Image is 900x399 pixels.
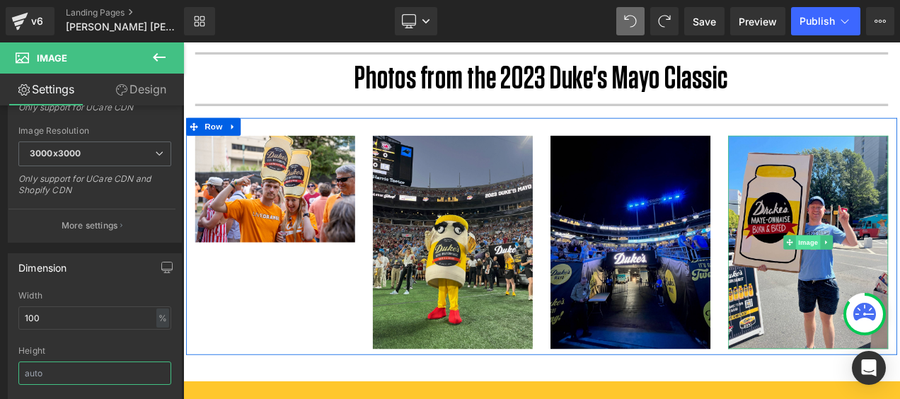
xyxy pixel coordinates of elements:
a: Design [95,74,187,105]
a: Expand / Collapse [50,90,69,111]
a: New Library [184,7,215,35]
b: 3000x3000 [30,148,81,158]
button: Undo [616,7,645,35]
span: Preview [739,14,777,29]
div: Height [18,346,171,356]
span: [PERSON_NAME] [PERSON_NAME] Classic [66,21,180,33]
p: More settings [62,219,118,232]
span: Image [732,230,761,247]
button: Publish [791,7,860,35]
div: v6 [28,12,46,30]
div: Dimension [18,254,67,274]
a: Preview [730,7,785,35]
a: Landing Pages [66,7,207,18]
a: v6 [6,7,54,35]
div: Open Intercom Messenger [852,351,886,385]
input: auto [18,306,171,330]
div: Only support for UCare CDN and Shopify CDN [18,173,171,205]
h1: Photos from the 2023 Duke's Mayo Classic [14,21,842,66]
div: % [156,308,169,328]
button: More [866,7,894,35]
span: Save [693,14,716,29]
input: auto [18,362,171,385]
div: Image Resolution [18,126,171,136]
button: Redo [650,7,679,35]
button: More settings [8,209,175,242]
span: Row [22,90,50,111]
a: Expand / Collapse [761,230,776,247]
div: Width [18,291,171,301]
span: Publish [800,16,835,27]
div: Only support for UCare CDN [18,102,171,122]
span: Image [37,52,67,64]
